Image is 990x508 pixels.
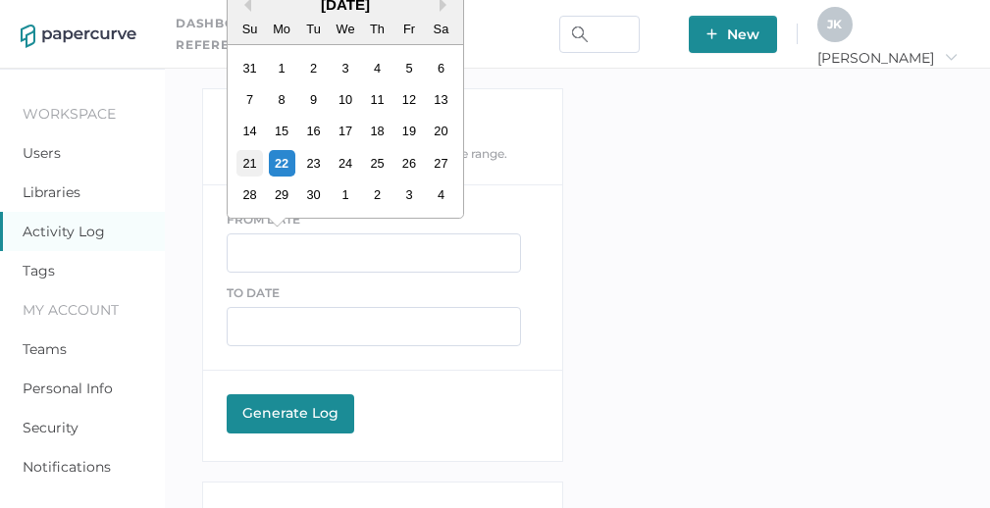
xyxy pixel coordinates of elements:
div: Choose Tuesday, September 16th, 2025 [300,118,327,144]
div: Choose Tuesday, September 23rd, 2025 [300,150,327,177]
button: New [689,16,777,53]
div: Sa [428,16,454,42]
div: Choose Friday, October 3rd, 2025 [396,181,423,208]
a: Tags [23,262,55,279]
a: References [176,34,267,56]
a: Users [23,144,61,162]
div: Choose Sunday, September 7th, 2025 [236,86,263,113]
div: Choose Friday, September 26th, 2025 [396,150,423,177]
a: Activity Log [23,223,105,240]
img: papercurve-logo-colour.7244d18c.svg [21,25,136,48]
div: Generate Log [236,404,344,422]
div: Choose Thursday, September 4th, 2025 [364,55,391,81]
div: Choose Saturday, October 4th, 2025 [428,181,454,208]
a: Personal Info [23,380,113,397]
div: Choose Wednesday, September 3rd, 2025 [333,55,359,81]
div: Choose Monday, September 8th, 2025 [269,86,295,113]
div: Choose Monday, September 15th, 2025 [269,118,295,144]
input: Search Workspace [559,16,640,53]
a: Security [23,419,78,436]
div: Choose Thursday, September 18th, 2025 [364,118,391,144]
div: Choose Sunday, September 21st, 2025 [236,150,263,177]
div: Choose Thursday, September 11th, 2025 [364,86,391,113]
div: Tu [300,16,327,42]
div: Choose Saturday, September 13th, 2025 [428,86,454,113]
div: Choose Saturday, September 6th, 2025 [428,55,454,81]
div: Choose Tuesday, September 30th, 2025 [300,181,327,208]
a: Libraries [23,183,80,201]
div: Choose Wednesday, October 1st, 2025 [333,181,359,208]
div: Choose Tuesday, September 9th, 2025 [300,86,327,113]
div: Choose Friday, September 5th, 2025 [396,55,423,81]
div: Choose Monday, September 1st, 2025 [269,55,295,81]
i: arrow_right [944,50,958,64]
div: Choose Friday, September 19th, 2025 [396,118,423,144]
div: month 2025-09 [234,52,457,211]
div: Choose Wednesday, September 17th, 2025 [333,118,359,144]
div: Choose Tuesday, September 2nd, 2025 [300,55,327,81]
span: [PERSON_NAME] [817,49,958,67]
a: Teams [23,340,67,358]
img: search.bf03fe8b.svg [572,26,588,42]
div: Choose Sunday, September 28th, 2025 [236,181,263,208]
a: Dashboard [176,13,265,34]
span: New [706,16,759,53]
div: We [333,16,359,42]
div: Choose Monday, September 29th, 2025 [269,181,295,208]
div: Mo [269,16,295,42]
span: TO DATE [227,285,280,300]
div: Choose Friday, September 12th, 2025 [396,86,423,113]
div: Choose Saturday, September 20th, 2025 [428,118,454,144]
div: Choose Wednesday, September 24th, 2025 [333,150,359,177]
div: Th [364,16,391,42]
span: J K [827,17,842,31]
button: Generate Log [227,394,354,433]
img: plus-white.e19ec114.svg [706,28,717,39]
div: Choose Wednesday, September 10th, 2025 [333,86,359,113]
div: Choose Saturday, September 27th, 2025 [428,150,454,177]
div: Choose Sunday, September 14th, 2025 [236,118,263,144]
div: Fr [396,16,423,42]
div: Choose Thursday, September 25th, 2025 [364,150,391,177]
div: Choose Monday, September 22nd, 2025 [269,150,295,177]
a: Notifications [23,458,111,476]
div: Choose Thursday, October 2nd, 2025 [364,181,391,208]
div: Su [236,16,263,42]
div: Choose Sunday, August 31st, 2025 [236,55,263,81]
